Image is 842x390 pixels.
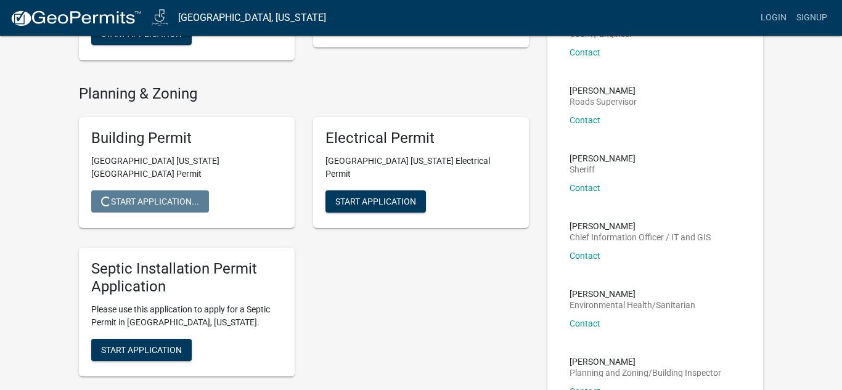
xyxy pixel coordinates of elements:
p: Environmental Health/Sanitarian [570,301,695,309]
a: Contact [570,115,600,125]
button: Start Application [91,23,192,45]
span: Start Application [335,197,416,206]
button: Start Application... [91,190,209,213]
p: [GEOGRAPHIC_DATA] [US_STATE][GEOGRAPHIC_DATA] Permit [91,155,282,181]
a: Contact [570,319,600,328]
h4: Planning & Zoning [79,85,529,103]
p: Chief Information Officer / IT and GIS [570,233,711,242]
h5: Septic Installation Permit Application [91,260,282,296]
p: [PERSON_NAME] [570,222,711,230]
span: Start Application [101,344,182,354]
button: Start Application [325,190,426,213]
button: Start Application [91,339,192,361]
p: Planning and Zoning/Building Inspector [570,368,721,377]
a: Contact [570,251,600,261]
p: [PERSON_NAME] [570,357,721,366]
a: [GEOGRAPHIC_DATA], [US_STATE] [178,7,326,28]
p: [GEOGRAPHIC_DATA] [US_STATE] Electrical Permit [325,155,517,181]
p: [PERSON_NAME] [570,290,695,298]
span: Start Application [101,28,182,38]
h5: Building Permit [91,129,282,147]
p: Please use this application to apply for a Septic Permit in [GEOGRAPHIC_DATA], [US_STATE]. [91,303,282,329]
span: Start Application... [101,197,199,206]
p: [PERSON_NAME] [570,86,637,95]
img: Jasper County, Iowa [152,9,168,26]
p: [PERSON_NAME] [570,154,636,163]
a: Contact [570,183,600,193]
p: Sheriff [570,165,636,174]
a: Login [756,6,791,30]
h5: Electrical Permit [325,129,517,147]
p: Roads Supervisor [570,97,637,106]
a: Contact [570,47,600,57]
a: Signup [791,6,832,30]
